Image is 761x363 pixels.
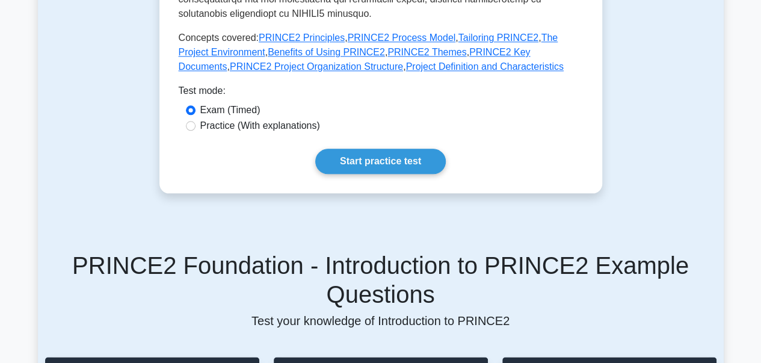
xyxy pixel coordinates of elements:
[259,33,345,43] a: PRINCE2 Principles
[230,61,403,72] a: PRINCE2 Project Organization Structure
[348,33,456,43] a: PRINCE2 Process Model
[200,119,320,133] label: Practice (With explanations)
[45,314,716,328] p: Test your knowledge of Introduction to PRINCE2
[405,61,563,72] a: Project Definition and Characteristics
[45,251,716,309] h5: PRINCE2 Foundation - Introduction to PRINCE2 Example Questions
[387,47,466,57] a: PRINCE2 Themes
[458,33,538,43] a: Tailoring PRINCE2
[315,149,446,174] a: Start practice test
[268,47,385,57] a: Benefits of Using PRINCE2
[200,103,260,117] label: Exam (Timed)
[179,31,583,74] p: Concepts covered: , , , , , , , ,
[179,84,583,103] div: Test mode:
